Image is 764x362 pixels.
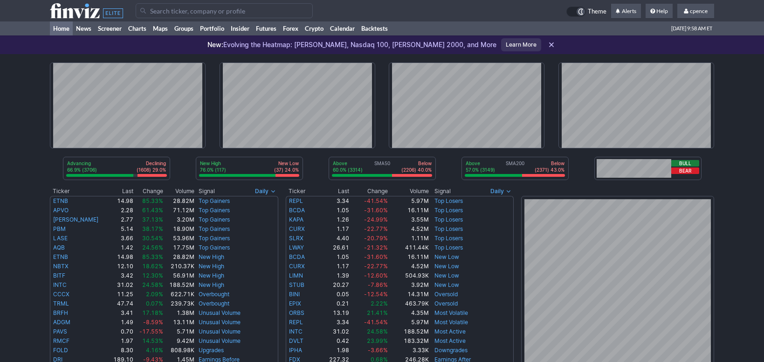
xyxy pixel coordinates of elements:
[164,308,195,318] td: 1.38M
[388,327,429,336] td: 188.52M
[364,319,388,326] span: -41.54%
[53,263,69,270] a: NBTX
[317,327,350,336] td: 31.02
[434,225,463,232] a: Top Losers
[109,308,134,318] td: 3.41
[142,197,163,204] span: 85.33%
[164,252,195,262] td: 28.82M
[465,160,565,174] div: SMA200
[388,187,429,196] th: Volume
[289,309,304,316] a: ORBS
[139,328,163,335] span: -17.55%
[388,243,429,252] td: 411.44K
[109,318,134,327] td: 1.49
[289,337,303,344] a: DVLT
[137,167,166,173] p: (1608) 29.0%
[150,21,171,35] a: Maps
[317,318,350,327] td: 3.34
[367,309,388,316] span: 21.41%
[466,160,495,167] p: Above
[137,160,166,167] p: Declining
[317,243,350,252] td: 26.61
[388,299,429,308] td: 463.79K
[53,272,65,279] a: BITF
[364,291,388,298] span: -12.54%
[199,263,224,270] a: New High
[434,216,463,223] a: Top Losers
[142,235,163,242] span: 30.54%
[146,300,163,307] span: 0.07%
[164,234,195,243] td: 53.96M
[255,187,268,196] span: Daily
[109,224,134,234] td: 5.14
[164,196,195,206] td: 28.82M
[671,160,699,167] button: Bull
[164,271,195,280] td: 56.91M
[164,299,195,308] td: 239.73K
[125,21,150,35] a: Charts
[289,319,303,326] a: REPL
[146,291,163,298] span: 2.09%
[535,167,564,173] p: (2371) 43.0%
[199,347,224,354] a: Upgrades
[289,207,305,214] a: BCDA
[317,290,350,299] td: 0.05
[109,280,134,290] td: 31.02
[317,187,350,196] th: Last
[434,188,451,195] span: Signal
[50,21,73,35] a: Home
[53,281,67,288] a: INTC
[434,207,463,214] a: Top Losers
[611,4,641,19] a: Alerts
[164,206,195,215] td: 71.12M
[289,347,302,354] a: IPHA
[53,253,68,260] a: ETNB
[434,347,468,354] a: Downgrades
[53,328,67,335] a: PAVS
[317,280,350,290] td: 20.27
[289,244,304,251] a: LWAY
[466,167,495,173] p: 57.0% (3149)
[53,235,68,242] a: LASE
[286,187,317,196] th: Ticker
[289,197,303,204] a: REPL
[73,21,95,35] a: News
[164,187,195,196] th: Volume
[197,21,227,35] a: Portfolio
[434,309,468,316] a: Most Volatile
[199,281,224,288] a: New High
[388,234,429,243] td: 1.11M
[350,187,388,196] th: Change
[164,318,195,327] td: 13.11M
[289,281,304,288] a: STUB
[199,207,230,214] a: Top Gainers
[53,300,69,307] a: TRML
[317,215,350,224] td: 1.26
[164,243,195,252] td: 17.75M
[67,167,97,173] p: 66.9% (3706)
[53,347,68,354] a: FOLD
[364,263,388,270] span: -22.77%
[364,253,388,260] span: -31.60%
[199,188,215,195] span: Signal
[142,272,163,279] span: 12.30%
[358,21,391,35] a: Backtests
[388,346,429,355] td: 3.33K
[388,215,429,224] td: 3.55M
[434,235,463,242] a: Top Losers
[317,252,350,262] td: 1.05
[671,21,712,35] span: [DATE] 9:58 AM ET
[364,225,388,232] span: -22.77%
[109,252,134,262] td: 14.98
[142,225,163,232] span: 38.17%
[164,215,195,224] td: 3.20M
[333,160,363,167] p: Above
[327,21,358,35] a: Calendar
[142,207,163,214] span: 61.43%
[488,187,514,196] button: Signals interval
[646,4,673,19] a: Help
[227,21,253,35] a: Insider
[317,346,350,355] td: 1.98
[199,337,241,344] a: Unusual Volume
[434,291,458,298] a: Oversold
